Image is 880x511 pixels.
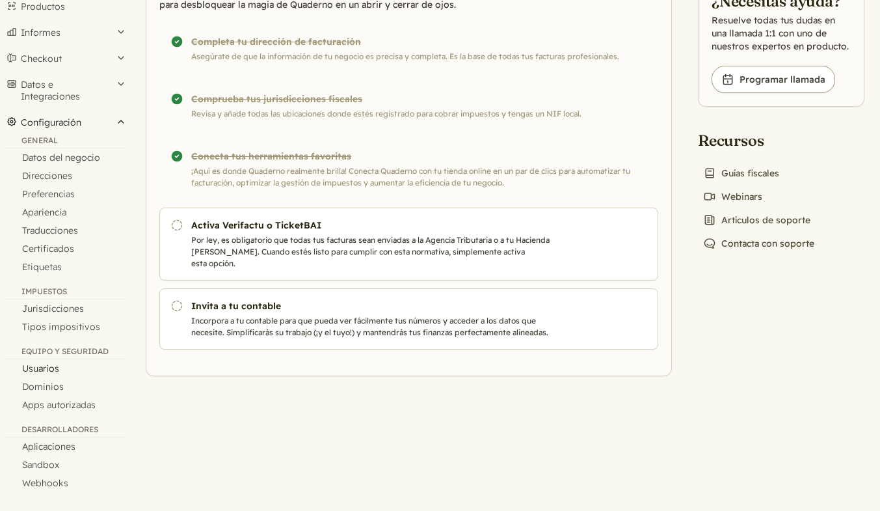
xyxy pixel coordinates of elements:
[191,299,560,312] h3: Invita a tu contable
[698,164,784,182] a: Guías fiscales
[191,219,560,232] h3: Activa Verifactu o TicketBAI
[712,14,851,53] p: Resuelve todas tus dudas en una llamada 1:1 con uno de nuestros expertos en producto.
[5,346,125,359] div: Equipo y seguridad
[191,315,560,338] p: Incorpora a tu contable para que pueda ver fácilmente tus números y acceder a los datos que neces...
[159,288,658,350] a: Invita a tu contable Incorpora a tu contable para que pueda ver fácilmente tus números y acceder ...
[698,187,767,206] a: Webinars
[698,130,820,150] h2: Recursos
[712,66,835,93] a: Programar llamada
[698,211,816,229] a: Artículos de soporte
[191,234,560,269] p: Por ley, es obligatorio que todas tus facturas sean enviadas a la Agencia Tributaria o a tu Hacie...
[698,234,820,253] a: Contacta con soporte
[5,286,125,299] div: Impuestos
[159,208,658,281] a: Activa Verifactu o TicketBAI Por ley, es obligatorio que todas tus facturas sean enviadas a la Ag...
[5,424,125,437] div: Desarrolladores
[5,135,125,148] div: General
